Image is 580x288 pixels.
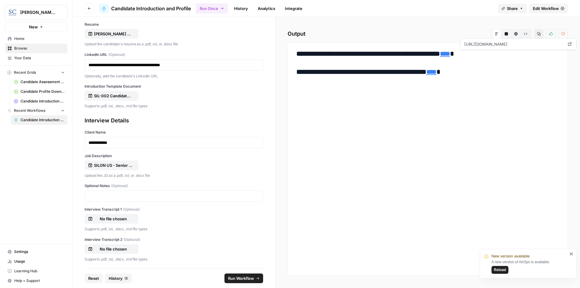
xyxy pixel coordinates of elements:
span: Share [507,5,518,11]
span: Home [14,36,65,41]
button: Run Workflow [224,273,263,283]
p: Supports .pdf, .txt, .docx, .md file types [85,103,263,109]
span: Recent Workflows [14,108,45,113]
span: Learning Hub [14,268,65,274]
label: Introduction Template Document [85,84,263,89]
a: Your Data [5,53,67,63]
label: Optional Notes [85,183,263,189]
a: Candidate Introduction and Profile [11,115,67,125]
span: Run Workflow [228,275,254,281]
span: Your Data [14,55,65,61]
span: Recent Grids [14,70,36,75]
span: Browse [14,46,65,51]
label: LinkedIn URL [85,52,263,57]
button: No file chosen [85,214,138,224]
a: Settings [5,247,67,257]
span: Settings [14,249,65,254]
a: History [230,4,252,13]
p: No file chosen [94,246,133,252]
a: Edit Workflow [529,4,568,13]
button: SILON US - Senior Sales Manager Recruitment Profile.pdf [85,160,138,170]
span: [URL][DOMAIN_NAME] [463,39,565,50]
label: Client Name [85,130,263,135]
button: Help + Support [5,276,67,286]
span: Usage [14,259,65,264]
a: Usage [5,257,67,266]
a: Candidate Assessment Download Sheet [11,77,67,87]
a: Analytics [254,4,279,13]
button: New [5,22,67,31]
p: Supports .pdf, .txt, .docx, .md file types [85,226,263,232]
span: Reload [494,267,506,273]
span: (Optional) [124,237,140,242]
span: (Optional) [111,183,128,189]
img: Stanton Chase Nashville Logo [7,7,18,18]
label: Interview Transcript 1 [85,207,263,212]
span: Candidate Profile Download Sheet [21,89,65,94]
p: No file chosen [94,216,133,222]
p: Upload the JD as a .pdf, .txt, or .docx file [85,173,263,179]
span: New version available [491,253,530,259]
p: Supports .pdf, .txt, .docx, .md file types [85,256,263,262]
label: Resume [85,22,263,27]
button: Run Once [196,3,228,14]
span: Help + Support [14,278,65,283]
div: A new version of AirOps is available. [491,259,568,274]
a: Browse [5,44,67,53]
button: SIL-002 Candidate Introduction Template.docx [85,91,138,101]
span: Candidate Introduction and Profile [21,117,65,123]
div: Interview Details [85,116,263,125]
button: History [105,273,132,283]
span: Candidate Introduction Download Sheet [21,99,65,104]
label: Interview Transcript 2 [85,237,263,242]
span: Reset [88,275,99,281]
a: Integrate [281,4,306,13]
span: (Optional) [123,207,140,212]
span: Edit Workflow [533,5,559,11]
span: History [109,275,123,281]
span: Candidate Assessment Download Sheet [21,79,65,85]
label: Job Description [85,153,263,159]
span: (Optional) [108,52,125,57]
button: Share [498,4,527,13]
p: Optionally, add the candidate's Linkedin URL [85,73,263,79]
p: [PERSON_NAME] Resume.pdf [94,31,133,37]
span: [PERSON_NAME] [GEOGRAPHIC_DATA] [20,9,57,15]
button: [PERSON_NAME] Resume.pdf [85,29,138,39]
p: SILON US - Senior Sales Manager Recruitment Profile.pdf [94,162,133,168]
span: Candidate Introduction and Profile [111,5,191,12]
span: New [29,24,38,30]
button: Workspace: Stanton Chase Nashville [5,5,67,20]
button: Recent Grids [5,68,67,77]
h2: Output [288,29,568,39]
button: close [569,251,574,256]
button: Reload [491,266,508,274]
a: Candidate Introduction Download Sheet [11,96,67,106]
button: No file chosen [85,244,138,254]
button: Reset [85,273,103,283]
a: Home [5,34,67,44]
a: Candidate Profile Download Sheet [11,87,67,96]
p: Upload the candidate's resume as a .pdf, .txt, or .docx file [85,41,263,47]
button: Recent Workflows [5,106,67,115]
a: Candidate Introduction and Profile [99,4,191,13]
p: SIL-002 Candidate Introduction Template.docx [94,93,133,99]
a: Learning Hub [5,266,67,276]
